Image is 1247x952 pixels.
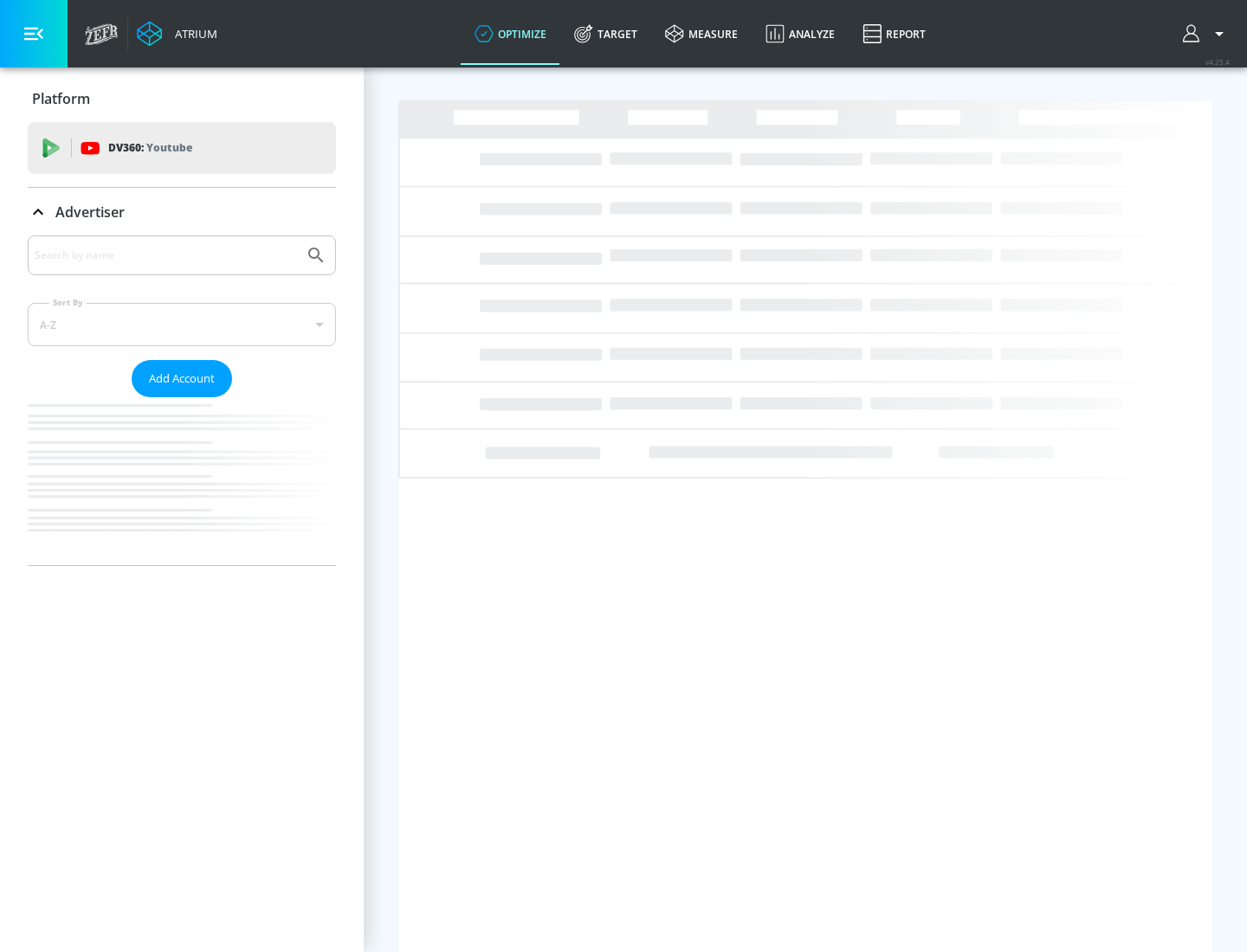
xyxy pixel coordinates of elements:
[149,369,215,389] span: Add Account
[1205,57,1230,67] span: v 4.25.4
[28,303,336,346] div: A-Z
[132,360,232,397] button: Add Account
[137,21,217,47] a: Atrium
[146,138,192,157] p: Youtube
[752,3,849,65] a: Analyze
[28,122,336,174] div: DV360: Youtube
[28,235,336,565] div: Advertiser
[32,89,90,108] p: Platform
[55,203,125,222] p: Advertiser
[108,138,192,158] p: DV360:
[28,397,336,565] nav: list of Advertiser
[35,244,297,267] input: Search by name
[651,3,752,65] a: measure
[461,3,560,65] a: optimize
[560,3,651,65] a: Target
[49,297,87,308] label: Sort By
[28,188,336,236] div: Advertiser
[849,3,940,65] a: Report
[168,26,217,42] div: Atrium
[28,74,336,123] div: Platform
